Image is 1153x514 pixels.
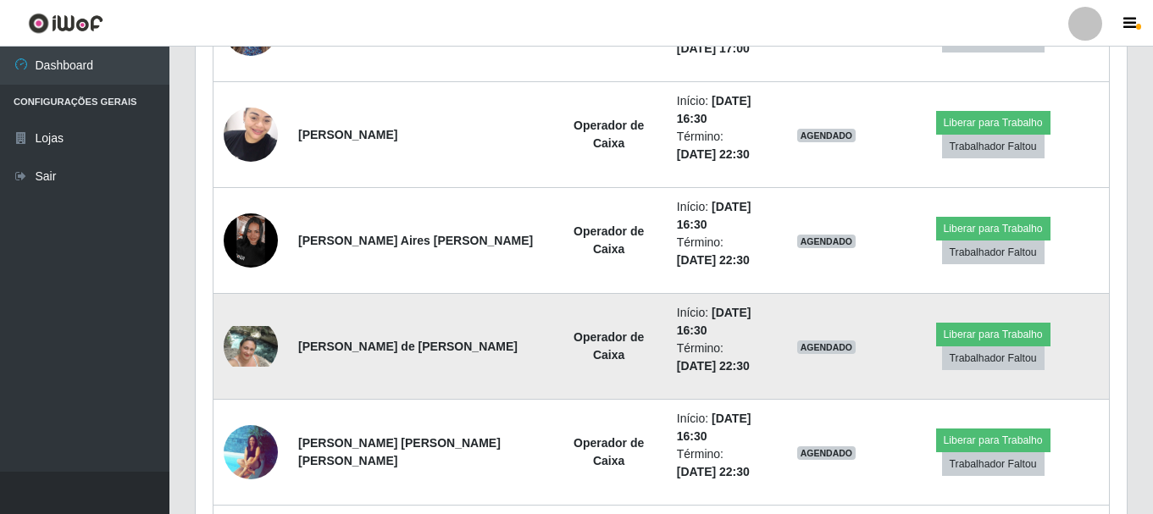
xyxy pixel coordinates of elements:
time: [DATE] 22:30 [677,359,750,373]
span: AGENDADO [797,446,856,460]
strong: Operador de Caixa [574,330,644,362]
time: [DATE] 16:30 [677,200,751,231]
time: [DATE] 22:30 [677,147,750,161]
li: Início: [677,410,766,445]
img: 1736556076274.jpeg [224,326,278,367]
li: Término: [677,445,766,481]
img: 1652038178579.jpeg [224,98,278,170]
time: [DATE] 16:30 [677,412,751,443]
span: AGENDADO [797,129,856,142]
time: [DATE] 17:00 [677,41,750,55]
strong: [PERSON_NAME] [PERSON_NAME] [PERSON_NAME] [298,436,501,467]
strong: Operador de Caixa [574,119,644,150]
li: Término: [677,234,766,269]
img: 1748991397943.jpeg [224,424,278,479]
strong: Operador de Caixa [574,224,644,256]
button: Trabalhador Faltou [942,346,1045,370]
li: Término: [677,128,766,163]
button: Liberar para Trabalho [936,323,1050,346]
time: [DATE] 16:30 [677,94,751,125]
li: Início: [677,92,766,128]
li: Início: [677,304,766,340]
strong: [PERSON_NAME] de [PERSON_NAME] [298,340,518,353]
button: Trabalhador Faltou [942,240,1045,264]
strong: [PERSON_NAME] Aires [PERSON_NAME] [298,234,533,247]
button: Trabalhador Faltou [942,452,1045,476]
time: [DATE] 22:30 [677,465,750,478]
li: Início: [677,198,766,234]
span: AGENDADO [797,340,856,354]
strong: Operador de Caixa [574,436,644,467]
button: Trabalhador Faltou [942,135,1045,158]
button: Liberar para Trabalho [936,111,1050,135]
img: 1654735037809.jpeg [224,213,278,268]
time: [DATE] 22:30 [677,253,750,267]
button: Liberar para Trabalho [936,428,1050,452]
span: AGENDADO [797,235,856,248]
time: [DATE] 16:30 [677,306,751,337]
img: CoreUI Logo [28,13,103,34]
button: Liberar para Trabalho [936,217,1050,240]
strong: [PERSON_NAME] [298,128,397,141]
li: Término: [677,340,766,375]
